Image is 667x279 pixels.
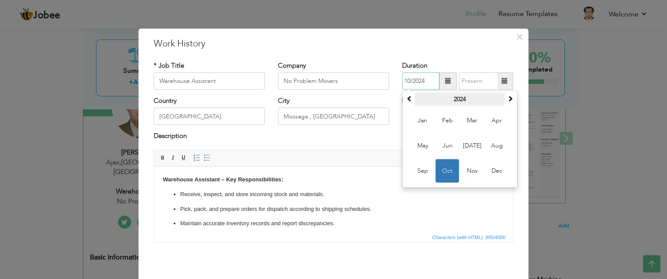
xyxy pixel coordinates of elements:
label: Duration [402,61,427,70]
span: [DATE] [460,134,484,158]
label: * Job Title [154,61,184,70]
span: Jan [411,109,434,132]
input: Present [459,72,499,90]
a: Insert/Remove Numbered List [192,153,201,163]
button: Close [512,30,526,43]
a: Italic [168,153,178,163]
span: Feb [436,109,459,132]
span: Jun [436,134,459,158]
a: Insert/Remove Bulleted List [202,153,212,163]
span: May [411,134,434,158]
span: Characters (with HTML): 885/4000 [430,233,507,241]
h3: Work History [154,37,513,50]
label: Company [278,61,306,70]
label: Description [154,131,187,141]
span: Oct [436,159,459,183]
th: Select Year [415,93,505,106]
span: Nov [460,159,484,183]
span: Mar [460,109,484,132]
iframe: Rich Text Editor, workEditor [154,167,513,232]
input: From [402,72,439,90]
span: Next Year [507,95,513,102]
label: City [278,96,290,105]
span: Dec [485,159,509,183]
span: Apr [485,109,509,132]
span: Previous Year [406,95,413,102]
span: Sep [411,159,434,183]
a: Underline [179,153,188,163]
span: Aug [485,134,509,158]
div: Statistics [430,233,508,241]
span: × [516,29,523,44]
a: Bold [158,153,168,163]
label: Country [154,96,177,105]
